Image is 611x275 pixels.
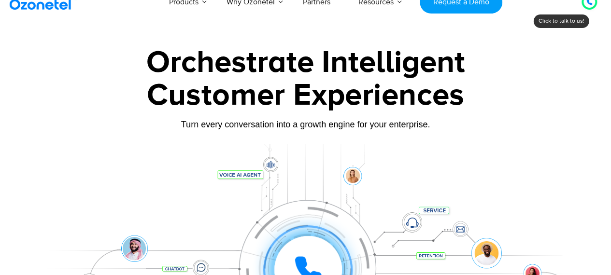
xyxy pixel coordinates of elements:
div: Customer Experiences [38,72,574,119]
div: Turn every conversation into a growth engine for your enterprise. [38,119,574,130]
div: Orchestrate Intelligent [38,47,574,78]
